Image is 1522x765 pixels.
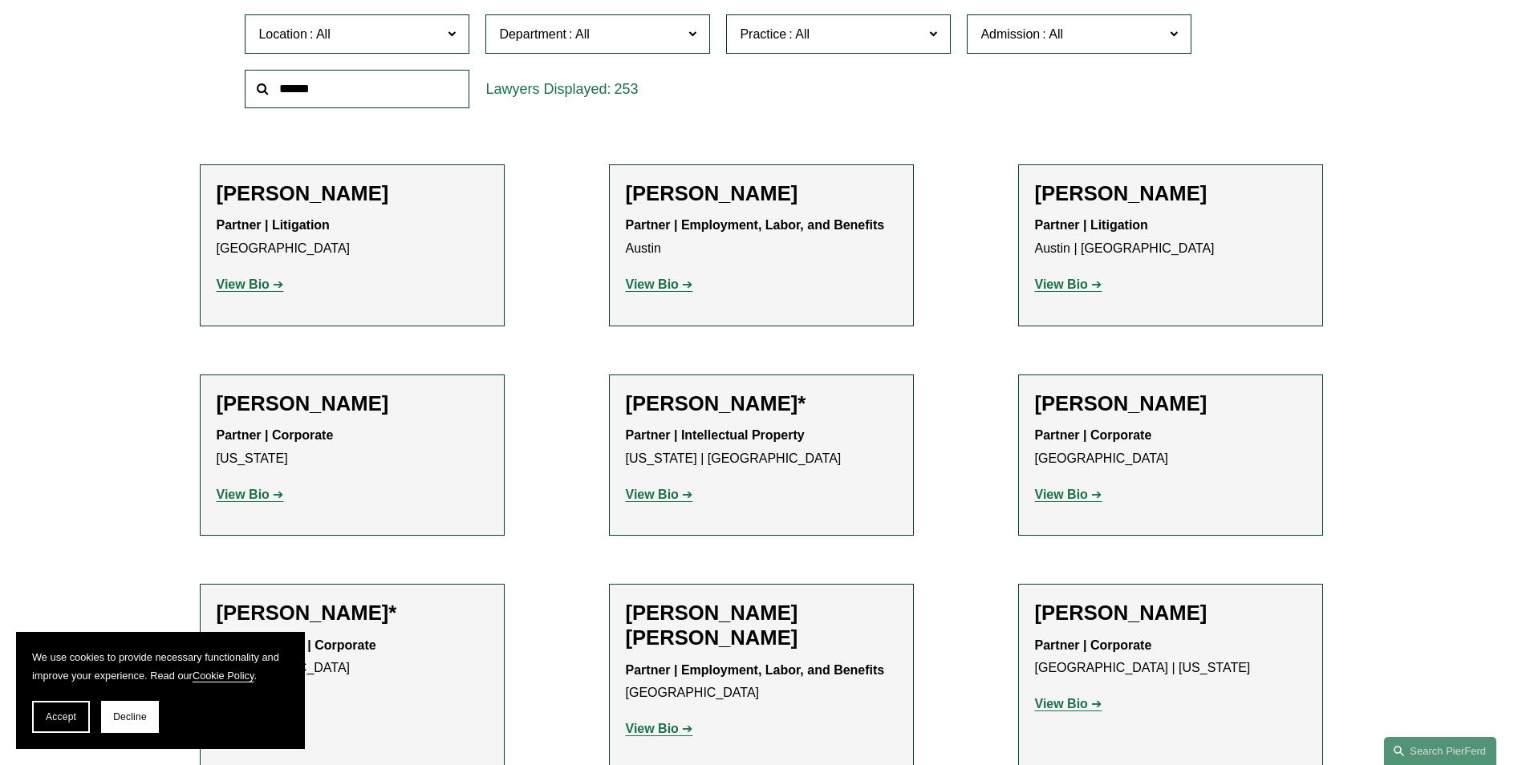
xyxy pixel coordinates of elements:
h2: [PERSON_NAME] [217,181,488,206]
p: [US_STATE] | [GEOGRAPHIC_DATA] [626,424,897,471]
span: Practice [740,27,786,41]
strong: View Bio [1035,277,1088,291]
p: [GEOGRAPHIC_DATA] [217,634,488,681]
strong: Partner | Intellectual Property [626,428,805,442]
h2: [PERSON_NAME] [626,181,897,206]
a: Cookie Policy [193,670,254,682]
strong: View Bio [626,722,679,735]
strong: View Bio [1035,488,1088,501]
button: Accept [32,701,90,733]
a: View Bio [1035,277,1102,291]
span: Decline [113,711,147,722]
a: View Bio [1035,488,1102,501]
a: View Bio [217,488,284,501]
strong: View Bio [1035,697,1088,710]
strong: Partner | Litigation [1035,218,1148,232]
h2: [PERSON_NAME] [217,391,488,416]
h2: [PERSON_NAME] [PERSON_NAME] [626,601,897,650]
a: View Bio [217,277,284,291]
a: View Bio [626,277,693,291]
p: [GEOGRAPHIC_DATA] | [US_STATE] [1035,634,1306,681]
span: Accept [46,711,76,722]
p: Austin [626,214,897,261]
span: 253 [614,81,638,97]
strong: Partner | Corporate [1035,428,1152,442]
p: We use cookies to provide necessary functionality and improve your experience. Read our . [32,648,289,685]
h2: [PERSON_NAME] [1035,601,1306,625]
h2: [PERSON_NAME]* [217,601,488,625]
p: [GEOGRAPHIC_DATA] [1035,424,1306,471]
strong: Junior Partner | Corporate [217,638,376,652]
a: View Bio [626,722,693,735]
span: Location [258,27,307,41]
strong: View Bio [217,488,270,501]
h2: [PERSON_NAME] [1035,181,1306,206]
strong: Partner | Employment, Labor, and Benefits [626,218,885,232]
a: View Bio [1035,697,1102,710]
strong: Partner | Employment, Labor, and Benefits [626,663,885,677]
a: Search this site [1384,737,1496,765]
strong: Partner | Corporate [217,428,334,442]
a: View Bio [626,488,693,501]
strong: View Bio [626,277,679,291]
h2: [PERSON_NAME]* [626,391,897,416]
strong: View Bio [217,277,270,291]
span: Admission [980,27,1040,41]
section: Cookie banner [16,632,305,749]
p: [US_STATE] [217,424,488,471]
strong: View Bio [626,488,679,501]
strong: Partner | Litigation [217,218,330,232]
p: Austin | [GEOGRAPHIC_DATA] [1035,214,1306,261]
h2: [PERSON_NAME] [1035,391,1306,416]
p: [GEOGRAPHIC_DATA] [217,214,488,261]
span: Department [499,27,566,41]
button: Decline [101,701,159,733]
strong: Partner | Corporate [1035,638,1152,652]
p: [GEOGRAPHIC_DATA] [626,659,897,706]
